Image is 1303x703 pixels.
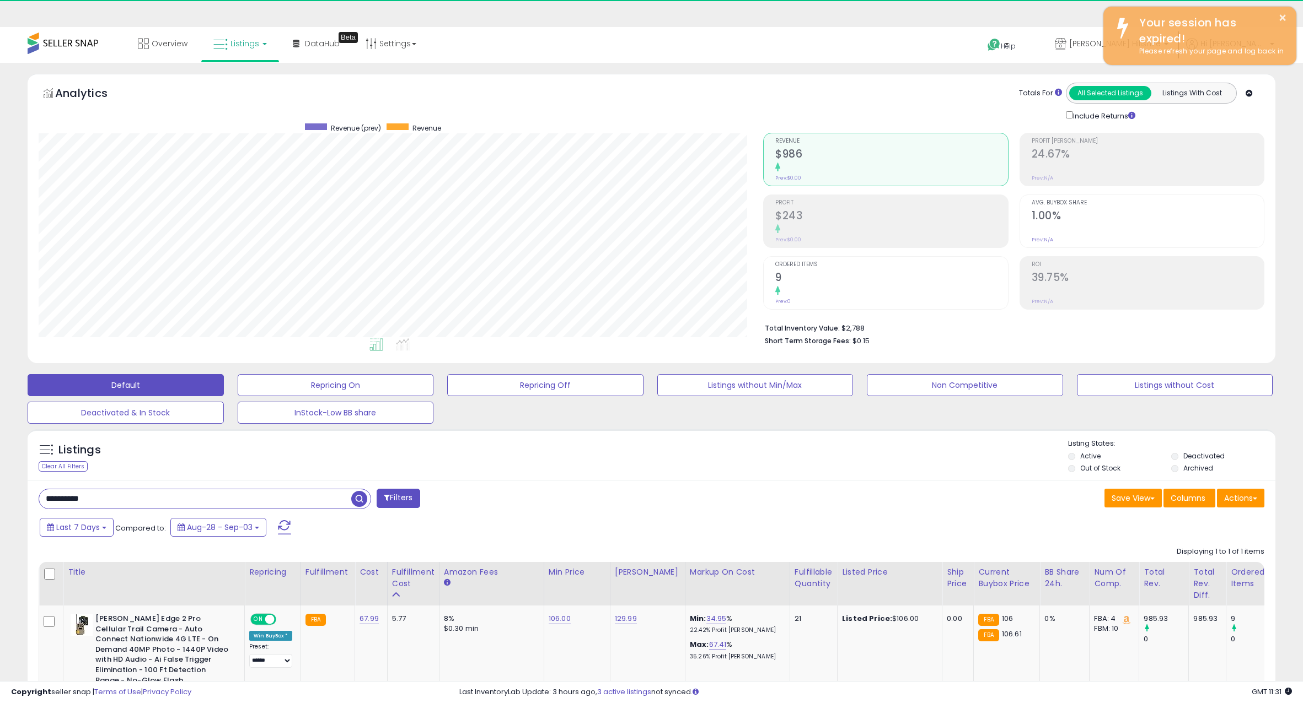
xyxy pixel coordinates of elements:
span: Listings [230,38,259,49]
div: % [690,640,781,660]
div: $0.30 min [444,624,535,634]
span: Avg. Buybox Share [1032,200,1264,206]
button: Listings With Cost [1151,86,1233,100]
div: Fulfillment Cost [392,566,435,590]
small: Prev: $0.00 [775,175,801,181]
div: FBA: 4 [1094,614,1130,624]
h2: $986 [775,148,1007,163]
div: Ship Price [947,566,969,590]
b: Min: [690,613,706,624]
th: The percentage added to the cost of goods (COGS) that forms the calculator for Min & Max prices. [685,562,790,605]
a: [PERSON_NAME] Hillshire [1047,27,1177,63]
div: seller snap | | [11,687,191,697]
h2: $243 [775,209,1007,224]
button: Repricing On [238,374,434,396]
b: Short Term Storage Fees: [765,336,851,345]
div: Totals For [1019,88,1062,99]
a: Settings [357,27,425,60]
span: [PERSON_NAME] Hillshire [1069,38,1161,49]
span: ROI [1032,262,1264,268]
small: Prev: $0.00 [775,236,801,243]
span: 106 [1002,613,1013,624]
div: 0 [1144,634,1188,644]
span: Profit [775,200,1007,206]
div: Listed Price [842,566,937,578]
b: Total Inventory Value: [765,323,840,333]
div: Num of Comp. [1094,566,1134,590]
div: Your session has expired! [1131,15,1288,46]
span: 106.61 [1002,629,1022,639]
a: 67.41 [709,639,727,650]
span: Revenue [412,123,441,133]
span: Revenue [775,138,1007,144]
small: FBA [305,614,326,626]
span: OFF [275,615,292,624]
div: Amazon Fees [444,566,539,578]
a: DataHub [285,27,348,60]
button: Repricing Off [447,374,644,396]
div: % [690,614,781,634]
a: 129.99 [615,613,637,624]
p: 35.26% Profit [PERSON_NAME] [690,653,781,661]
div: Cost [360,566,383,578]
p: 22.42% Profit [PERSON_NAME] [690,626,781,634]
small: Prev: N/A [1032,175,1053,181]
a: 106.00 [549,613,571,624]
div: 0% [1044,614,1081,624]
button: Columns [1163,489,1215,507]
small: Prev: 0 [775,298,791,305]
a: Overview [130,27,196,60]
button: Deactivated & In Stock [28,402,224,424]
div: Ordered Items [1231,566,1271,590]
span: Compared to: [115,523,166,533]
li: $2,788 [765,321,1256,334]
button: Save View [1104,489,1162,507]
div: Please refresh your page and log back in [1131,46,1288,57]
label: Archived [1183,463,1213,473]
button: All Selected Listings [1069,86,1151,100]
div: Min Price [549,566,605,578]
button: Non Competitive [867,374,1063,396]
span: Profit [PERSON_NAME] [1032,138,1264,144]
div: Tooltip anchor [339,32,358,43]
h2: 9 [775,271,1007,286]
a: Privacy Policy [143,686,191,697]
a: 67.99 [360,613,379,624]
span: Columns [1171,493,1205,504]
button: InStock-Low BB share [238,402,434,424]
h5: Listings [58,442,101,458]
h2: 24.67% [1032,148,1264,163]
small: Prev: N/A [1032,298,1053,305]
strong: Copyright [11,686,51,697]
button: Listings without Cost [1077,374,1273,396]
div: FBM: 10 [1094,624,1130,634]
a: Listings [205,27,275,60]
small: Prev: N/A [1032,236,1053,243]
div: Preset: [249,643,292,668]
a: 34.95 [706,613,727,624]
span: ON [251,615,265,624]
a: Help [979,30,1037,63]
small: FBA [978,614,999,626]
button: Aug-28 - Sep-03 [170,518,266,537]
div: Repricing [249,566,296,578]
span: 2025-09-14 11:31 GMT [1252,686,1292,697]
div: $106.00 [842,614,934,624]
a: Terms of Use [94,686,141,697]
div: 21 [795,614,829,624]
i: Get Help [987,38,1001,52]
span: $0.15 [852,336,870,346]
b: Max: [690,639,709,650]
div: Fulfillable Quantity [795,566,833,590]
button: Actions [1217,489,1264,507]
div: Win BuyBox * [249,631,292,641]
div: Displaying 1 to 1 of 1 items [1177,547,1264,557]
div: Current Buybox Price [978,566,1035,590]
button: Filters [377,489,420,508]
div: 9 [1231,614,1275,624]
div: 985.93 [1144,614,1188,624]
small: FBA [978,629,999,641]
h2: 1.00% [1032,209,1264,224]
div: 985.93 [1193,614,1218,624]
div: Fulfillment [305,566,350,578]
